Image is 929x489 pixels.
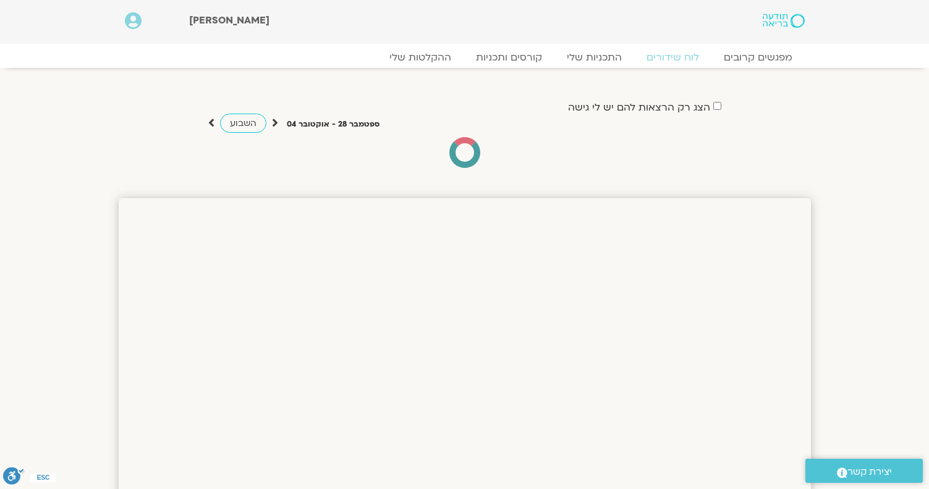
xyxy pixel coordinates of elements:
a: ההקלטות שלי [377,51,464,64]
span: יצירת קשר [847,464,892,480]
p: ספטמבר 28 - אוקטובר 04 [287,118,380,131]
a: קורסים ותכניות [464,51,554,64]
a: יצירת קשר [805,459,923,483]
span: השבוע [230,117,257,129]
a: השבוע [220,114,266,133]
label: הצג רק הרצאות להם יש לי גישה [568,102,710,113]
span: [PERSON_NAME] [189,14,269,27]
a: לוח שידורים [634,51,711,64]
nav: Menu [125,51,805,64]
a: התכניות שלי [554,51,634,64]
a: מפגשים קרובים [711,51,805,64]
